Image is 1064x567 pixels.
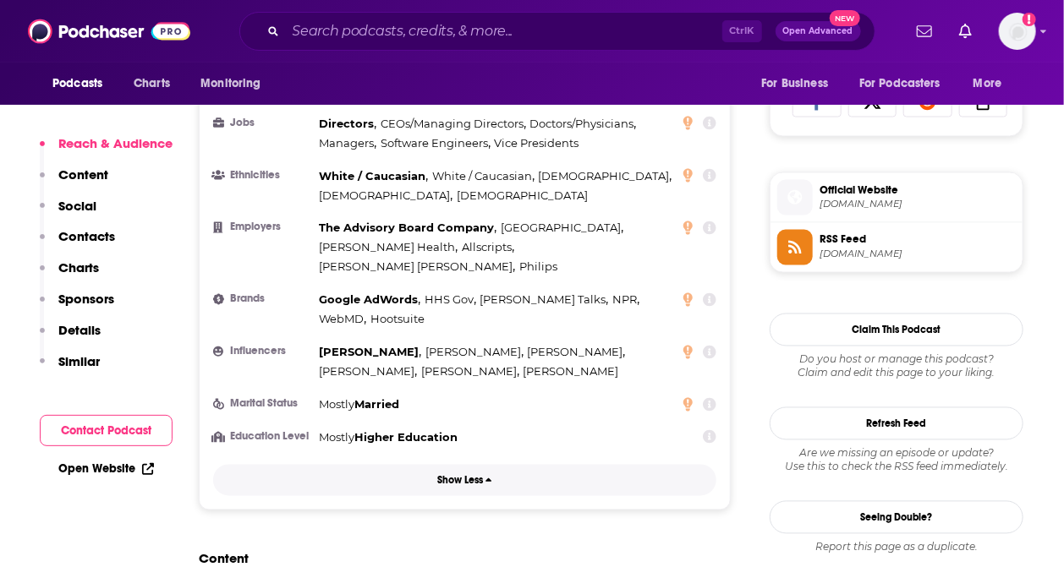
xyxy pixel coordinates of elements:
a: Open Website [58,461,154,476]
span: Doctors/Physicians [530,117,634,130]
button: Contact Podcast [40,415,173,446]
span: , [319,186,452,205]
span: , [319,134,376,153]
button: open menu [41,68,124,100]
span: , [319,363,417,382]
span: , [319,238,458,258]
button: Details [40,322,101,353]
span: CEOs/Managing Directors [381,117,524,130]
span: Mostly [319,431,354,444]
a: Show notifications dropdown [952,17,979,46]
a: Show notifications dropdown [910,17,939,46]
span: , [530,114,637,134]
span: Married [354,398,399,412]
button: Content [40,166,108,198]
span: Higher Education [354,431,458,444]
span: Logged in as Trent121 [999,13,1036,50]
a: Charts [123,68,180,100]
span: White / Caucasian [319,169,425,183]
span: , [319,310,366,330]
button: Reach & Audience [40,135,173,166]
span: , [462,238,514,258]
span: hfma.podbean.com [820,199,1016,211]
span: [DEMOGRAPHIC_DATA] [319,188,450,202]
div: Search podcasts, credits, & more... [239,12,875,51]
p: Charts [58,259,99,275]
span: HHS Gov [425,293,474,307]
button: Claim This Podcast [770,313,1023,346]
p: Details [58,322,101,338]
span: More [974,72,1002,95]
button: Refresh Feed [770,407,1023,440]
h3: Ethnicities [213,170,312,181]
span: [PERSON_NAME] [PERSON_NAME] [319,260,513,274]
span: , [432,166,535,186]
span: [DEMOGRAPHIC_DATA] [539,169,670,183]
p: Contacts [58,228,115,244]
button: open menu [848,68,965,100]
p: Similar [58,353,100,369]
span: , [381,134,491,153]
span: Charts [134,72,170,95]
span: NPR [612,293,637,307]
h3: Influencers [213,346,312,357]
span: Software Engineers [381,136,488,150]
span: [PERSON_NAME] [319,346,419,359]
span: Podcasts [52,72,102,95]
span: [DEMOGRAPHIC_DATA] [457,188,588,202]
span: , [425,291,476,310]
span: , [528,343,626,363]
span: Allscripts [462,241,512,254]
span: feeds.megaphone.fm [820,248,1016,261]
h3: Education Level [213,432,312,443]
h3: Jobs [213,117,312,128]
a: RSS Feed[DOMAIN_NAME] [777,230,1016,265]
span: , [319,258,515,277]
p: Sponsors [58,291,114,307]
button: Charts [40,259,99,291]
div: Mostly [319,395,399,415]
span: , [319,343,421,363]
span: , [480,291,609,310]
p: Reach & Audience [58,135,173,151]
span: White / Caucasian [432,169,532,183]
p: Content [58,166,108,183]
a: Seeing Double? [770,501,1023,534]
span: Philips [519,260,557,274]
button: Social [40,198,96,229]
span: For Business [761,72,828,95]
span: [PERSON_NAME] [319,365,414,379]
h2: Content [199,551,717,567]
button: Similar [40,353,100,384]
img: Podchaser - Follow, Share and Rate Podcasts [28,15,190,47]
span: , [319,166,428,186]
span: [PERSON_NAME] [528,346,623,359]
span: [PERSON_NAME] [421,365,517,379]
span: [GEOGRAPHIC_DATA] [501,221,621,235]
span: , [539,166,672,186]
span: Do you host or manage this podcast? [770,353,1023,367]
button: open menu [962,68,1023,100]
p: Show Less [437,475,483,487]
div: Are we missing an episode or update? Use this to check the RSS feed immediately. [770,447,1023,474]
span: , [381,114,526,134]
p: Social [58,198,96,214]
span: For Podcasters [859,72,941,95]
div: Claim and edit this page to your liking. [770,353,1023,380]
span: Directors [319,117,374,130]
span: , [319,219,496,238]
input: Search podcasts, credits, & more... [286,18,722,45]
span: WebMD [319,313,364,326]
span: , [501,219,623,238]
span: , [612,291,639,310]
span: New [830,10,860,26]
span: The Advisory Board Company [319,221,494,235]
span: , [421,363,519,382]
span: [PERSON_NAME] Talks [480,293,606,307]
h3: Marital Status [213,399,312,410]
div: Report this page as a duplicate. [770,541,1023,554]
span: Monitoring [200,72,261,95]
button: open menu [749,68,849,100]
span: Official Website [820,183,1016,198]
